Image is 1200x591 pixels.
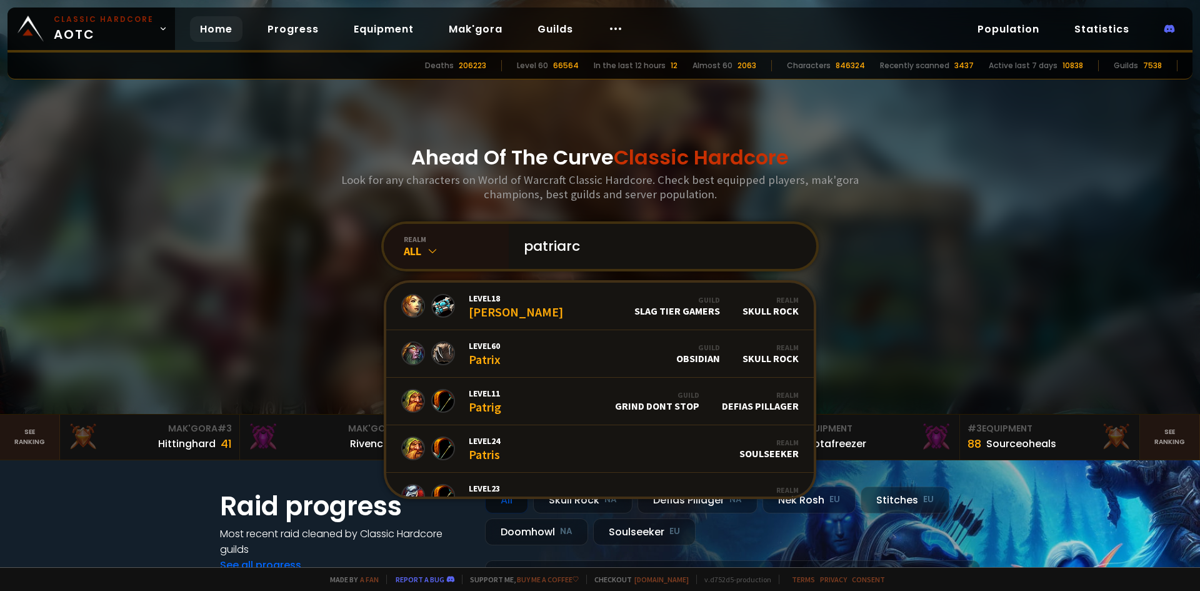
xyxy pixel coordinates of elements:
[220,526,470,557] h4: Most recent raid cleaned by Classic Hardcore guilds
[806,436,866,452] div: Notafreezer
[669,525,680,538] small: EU
[737,60,756,71] div: 2063
[469,435,500,462] div: Patris
[190,16,242,42] a: Home
[967,16,1049,42] a: Population
[615,390,699,412] div: grind dont stop
[967,435,981,452] div: 88
[469,483,501,494] span: Level 23
[637,487,757,513] div: Defias Pillager
[220,558,301,572] a: See all progress
[671,60,677,71] div: 12
[469,388,501,415] div: Patrig
[676,343,720,352] div: Guild
[634,575,689,584] a: [DOMAIN_NAME]
[742,295,799,305] div: Realm
[240,415,420,460] a: Mak'Gora#2Rivench100
[614,143,789,171] span: Classic Hardcore
[517,60,548,71] div: Level 60
[676,343,720,365] div: Obsidian
[336,173,864,201] h3: Look for any characters on World of Warcraft Classic Hardcore. Check best equipped players, mak'g...
[247,422,412,435] div: Mak'Gora
[533,487,632,513] div: Skull Rock
[485,487,528,513] div: All
[469,388,501,399] span: Level 11
[1114,60,1138,71] div: Guilds
[1143,60,1162,71] div: 7538
[634,295,720,317] div: Slag Tier Gamers
[586,575,689,584] span: Checkout
[396,575,444,584] a: Report a bug
[722,485,799,495] div: Realm
[404,244,509,258] div: All
[852,575,885,584] a: Consent
[787,422,952,435] div: Equipment
[54,14,154,25] small: Classic Hardcore
[742,343,799,352] div: Realm
[986,436,1056,452] div: Sourceoheals
[692,60,732,71] div: Almost 60
[861,487,949,513] div: Stitches
[560,525,572,538] small: NA
[469,293,563,320] div: [PERSON_NAME]
[67,422,232,435] div: Mak'Gora
[439,16,512,42] a: Mak'gora
[386,473,814,520] a: Level23PatriaRealmDefias Pillager
[469,293,563,304] span: Level 18
[469,435,500,447] span: Level 24
[386,283,814,330] a: Level18[PERSON_NAME]GuildSlag Tier GamersRealmSkull Rock
[425,60,454,71] div: Deaths
[960,415,1140,460] a: #3Equipment88Sourceoheals
[7,8,175,50] a: Classic HardcoreAOTC
[517,575,579,584] a: Buy me a coffee
[722,390,799,400] div: Realm
[386,330,814,378] a: Level60PatrixGuildObsidianRealmSkull Rock
[469,483,501,510] div: Patria
[344,16,424,42] a: Equipment
[1140,415,1200,460] a: Seeranking
[404,235,509,244] div: realm
[989,60,1057,71] div: Active last 7 days
[722,390,799,412] div: Defias Pillager
[485,518,588,545] div: Doomhowl
[880,60,949,71] div: Recently scanned
[634,295,720,305] div: Guild
[967,422,982,435] span: # 3
[836,60,865,71] div: 846324
[792,575,815,584] a: Terms
[54,14,154,44] span: AOTC
[729,493,742,506] small: NA
[469,340,501,351] span: Level 60
[322,575,379,584] span: Made by
[696,575,771,584] span: v. d752d5 - production
[350,436,389,452] div: Rivench
[780,415,960,460] a: #2Equipment88Notafreezer
[593,518,696,545] div: Soulseeker
[739,438,799,460] div: Soulseeker
[217,422,232,435] span: # 3
[220,487,470,526] h1: Raid progress
[386,425,814,473] a: Level24PatrisRealmSoulseeker
[967,422,1132,435] div: Equipment
[411,143,789,173] h1: Ahead Of The Curve
[742,343,799,365] div: Skull Rock
[386,378,814,425] a: Level11PatrigGuildgrind dont stopRealmDefias Pillager
[594,60,666,71] div: In the last 12 hours
[820,575,847,584] a: Privacy
[527,16,583,42] a: Guilds
[257,16,329,42] a: Progress
[739,438,799,447] div: Realm
[459,60,486,71] div: 206223
[1062,60,1083,71] div: 10838
[604,493,617,506] small: NA
[553,60,579,71] div: 66564
[1064,16,1139,42] a: Statistics
[615,390,699,400] div: Guild
[742,295,799,317] div: Skull Rock
[516,224,801,269] input: Search a character...
[158,436,216,452] div: Hittinghard
[469,340,501,367] div: Patrix
[722,485,799,507] div: Defias Pillager
[221,435,232,452] div: 41
[462,575,579,584] span: Support me,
